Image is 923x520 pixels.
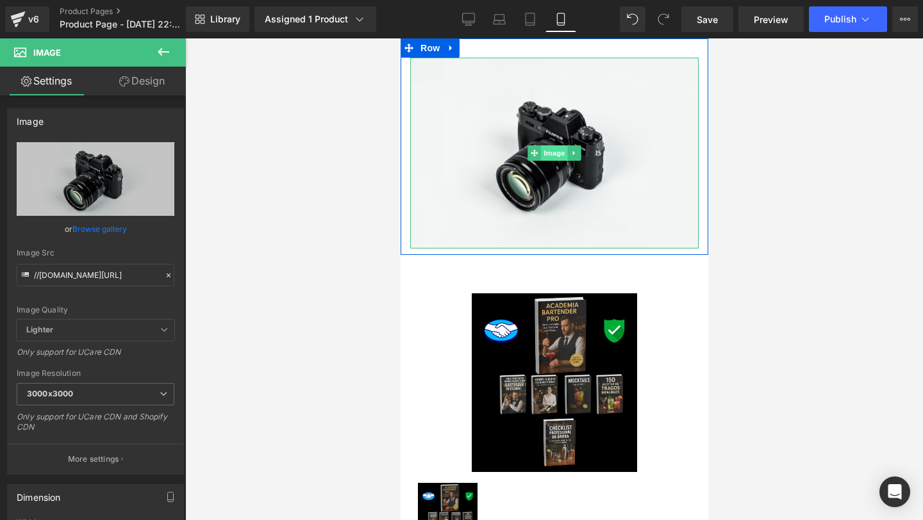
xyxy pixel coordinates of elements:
[651,6,676,32] button: Redo
[5,6,49,32] a: v6
[879,476,910,507] div: Open Intercom Messenger
[265,13,366,26] div: Assigned 1 Product
[71,255,237,434] img: Academia Bartender Pro: Formación completa + Certificación + Pack de Bonos Exclusivos
[26,11,42,28] div: v6
[17,248,174,257] div: Image Src
[515,6,545,32] a: Tablet
[186,6,249,32] a: New Library
[60,19,183,29] span: Product Page - [DATE] 22:05:43
[809,6,887,32] button: Publish
[453,6,484,32] a: Desktop
[17,305,174,314] div: Image Quality
[210,13,240,25] span: Library
[824,14,856,24] span: Publish
[27,389,73,398] b: 3000x3000
[140,107,167,122] span: Image
[892,6,918,32] button: More
[72,218,127,240] a: Browse gallery
[545,6,576,32] a: Mobile
[17,412,174,441] div: Only support for UCare CDN and Shopify CDN
[17,222,174,236] div: or
[484,6,515,32] a: Laptop
[754,13,788,26] span: Preview
[68,453,119,465] p: More settings
[17,444,77,508] img: Academia Bartender Pro: Formación completa + Certificación + Pack de Bonos Exclusivos
[17,444,81,512] a: Academia Bartender Pro: Formación completa + Certificación + Pack de Bonos Exclusivos
[33,47,61,58] span: Image
[17,369,174,378] div: Image Resolution
[17,109,44,127] div: Image
[8,444,183,474] button: More settings
[697,13,718,26] span: Save
[26,325,53,334] b: Lighter
[96,67,188,95] a: Design
[17,264,174,286] input: Link
[620,6,645,32] button: Undo
[738,6,804,32] a: Preview
[167,107,181,122] a: Expand / Collapse
[17,347,174,366] div: Only support for UCare CDN
[60,6,207,17] a: Product Pages
[17,485,61,503] div: Dimension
